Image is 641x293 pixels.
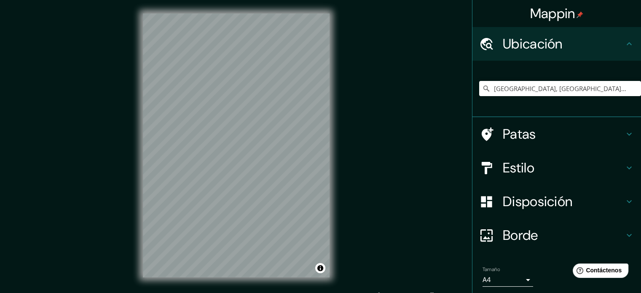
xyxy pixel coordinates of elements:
[472,151,641,185] div: Estilo
[143,13,330,277] canvas: Mapa
[503,159,534,177] font: Estilo
[566,260,632,284] iframe: Lanzador de widgets de ayuda
[503,35,563,53] font: Ubicación
[503,125,536,143] font: Patas
[472,185,641,218] div: Disposición
[472,117,641,151] div: Patas
[483,266,500,273] font: Tamaño
[530,5,575,22] font: Mappin
[483,275,491,284] font: A4
[503,193,572,210] font: Disposición
[577,11,583,18] img: pin-icon.png
[479,81,641,96] input: Elige tu ciudad o zona
[315,263,325,273] button: Activar o desactivar atribución
[472,218,641,252] div: Borde
[483,273,533,287] div: A4
[472,27,641,61] div: Ubicación
[503,226,538,244] font: Borde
